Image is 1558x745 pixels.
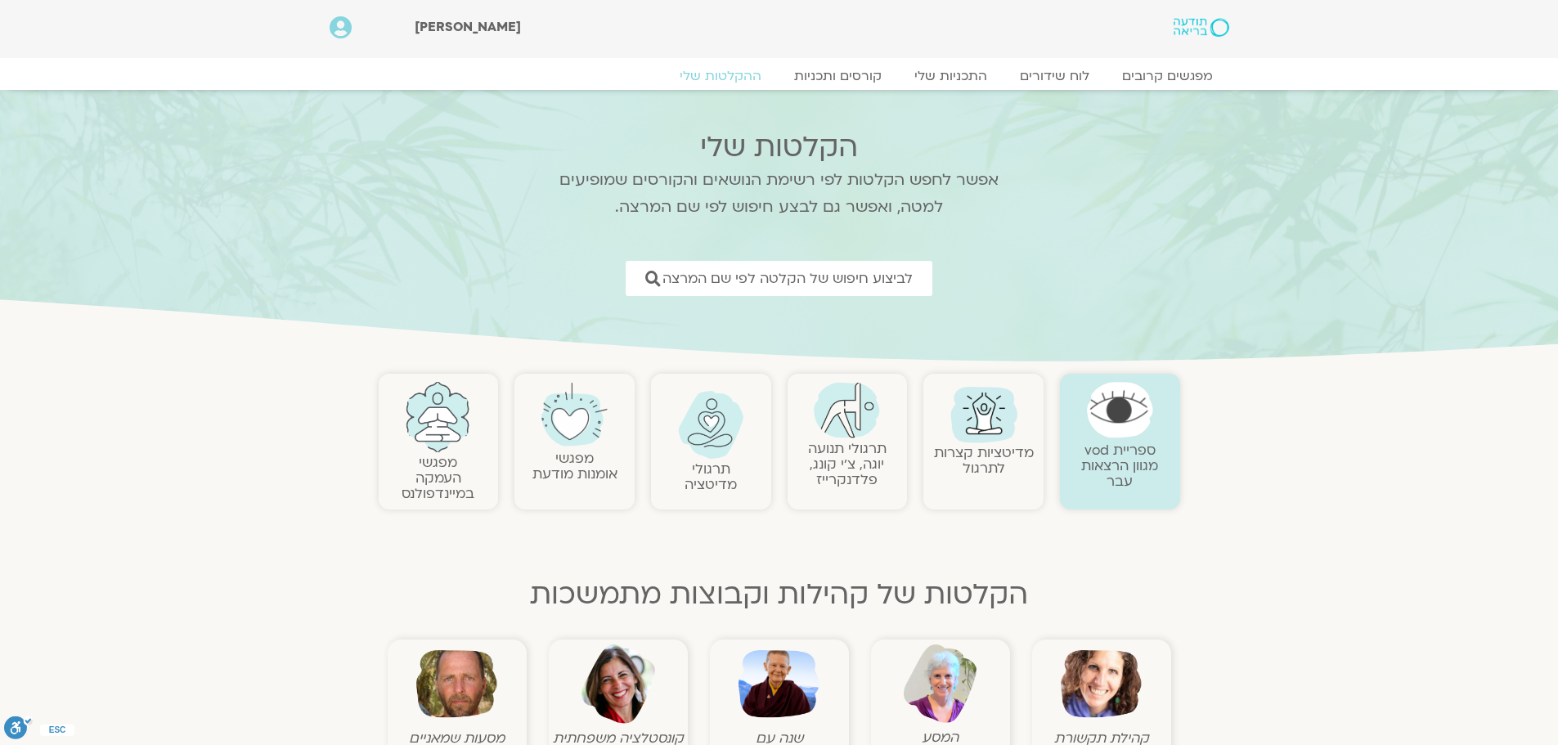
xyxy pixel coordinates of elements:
a: תרגולי תנועהיוגה, צ׳י קונג, פלדנקרייז [808,439,887,489]
a: לביצוע חיפוש של הקלטה לפי שם המרצה [626,261,932,296]
nav: Menu [330,68,1229,84]
a: מפגשיהעמקה במיינדפולנס [402,453,474,503]
p: אפשר לחפש הקלטות לפי רשימת הנושאים והקורסים שמופיעים למטה, ואפשר גם לבצע חיפוש לפי שם המרצה. [538,167,1021,221]
a: ספריית vodמגוון הרצאות עבר [1081,441,1158,491]
a: תרגולימדיטציה [685,460,737,494]
a: התכניות שלי [898,68,1003,84]
span: לביצוע חיפוש של הקלטה לפי שם המרצה [662,271,913,286]
a: מפגשיאומנות מודעת [532,449,617,483]
h2: הקלטות של קהילות וקבוצות מתמשכות [379,578,1180,611]
span: [PERSON_NAME] [415,18,521,36]
h2: הקלטות שלי [538,131,1021,164]
a: ההקלטות שלי [663,68,778,84]
a: מדיטציות קצרות לתרגול [934,443,1034,478]
a: מפגשים קרובים [1106,68,1229,84]
a: קורסים ותכניות [778,68,898,84]
a: לוח שידורים [1003,68,1106,84]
